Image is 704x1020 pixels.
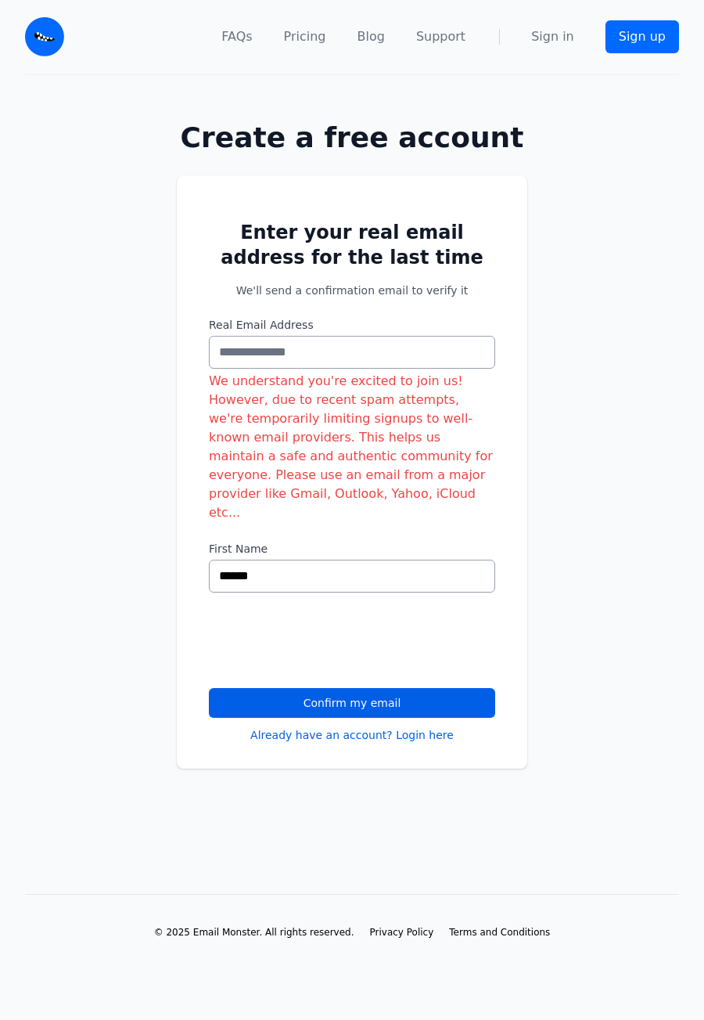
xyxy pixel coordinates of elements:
img: Email Monster [25,17,64,56]
a: Terms and Conditions [449,926,550,939]
li: © 2025 Email Monster. All rights reserved. [154,926,354,939]
div: We understand you're excited to join us! However, due to recent spam attempts, we're temporarily ... [209,372,495,522]
p: We'll send a confirmation email to verify it [209,283,495,298]
label: First Name [209,541,495,557]
a: Already have an account? Login here [250,727,454,743]
h2: Enter your real email address for the last time [209,220,495,270]
a: Pricing [284,27,326,46]
a: FAQs [221,27,252,46]
button: Confirm my email [209,688,495,718]
h1: Create a free account [127,125,577,150]
a: Sign in [531,27,574,46]
label: Real Email Address [209,317,495,333]
a: Blog [357,27,385,46]
span: Privacy Policy [370,927,434,938]
a: Support [416,27,465,46]
a: Privacy Policy [370,926,434,939]
a: Sign up [605,20,679,53]
iframe: reCAPTCHA [209,611,447,672]
span: Terms and Conditions [449,927,550,938]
